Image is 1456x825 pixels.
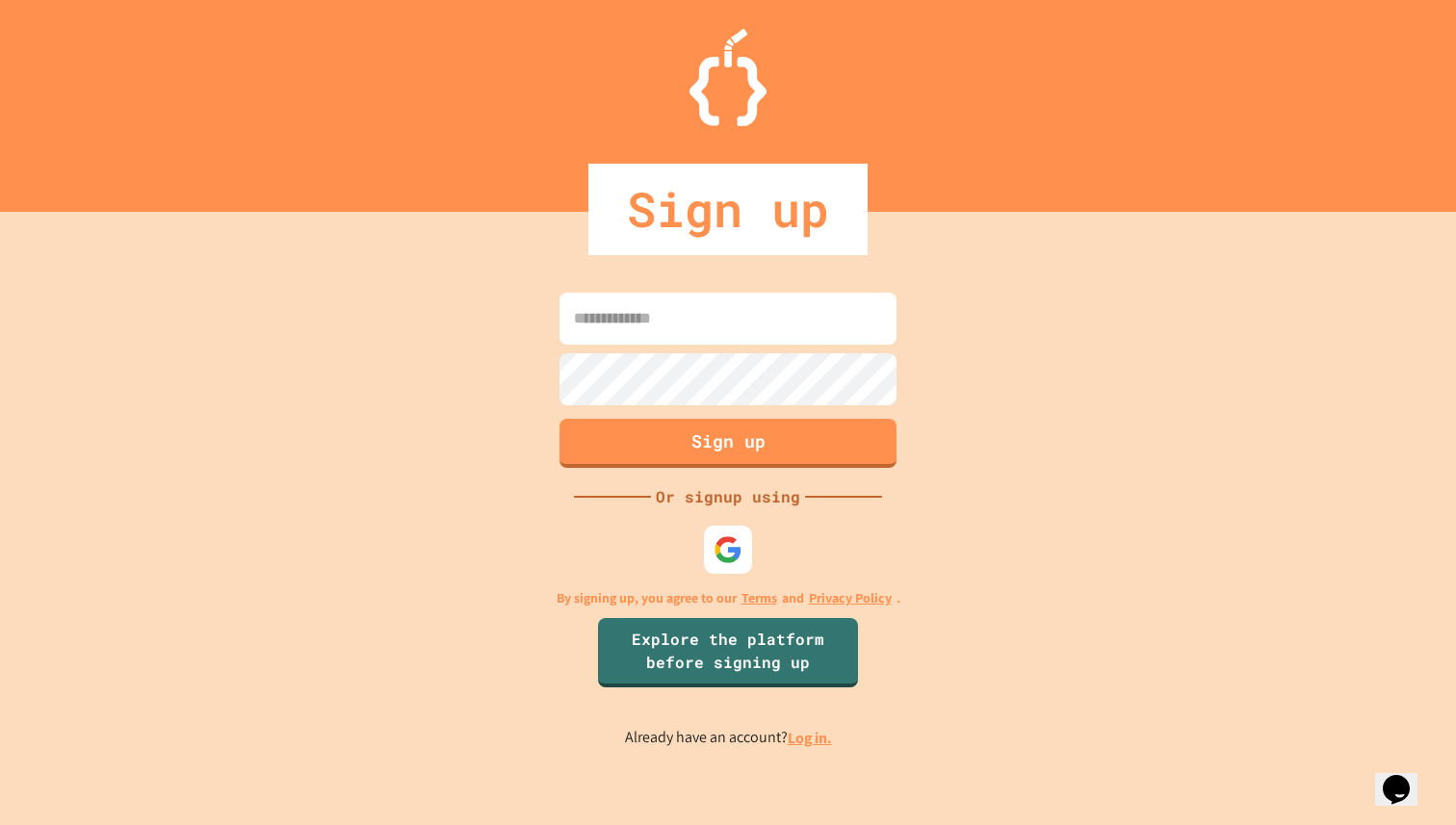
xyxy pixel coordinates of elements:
[714,535,742,564] img: google-icon.svg
[788,728,832,748] a: Log in.
[625,726,832,750] p: Already have an account?
[559,419,897,468] button: Sign up
[809,588,892,608] a: Privacy Policy
[557,588,900,608] p: By signing up, you agree to our and .
[588,164,868,255] div: Sign up
[598,618,858,687] a: Explore the platform before signing up
[741,588,777,608] a: Terms
[651,485,805,508] div: Or signup using
[1375,748,1437,806] iframe: chat widget
[689,29,767,126] img: Logo.svg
